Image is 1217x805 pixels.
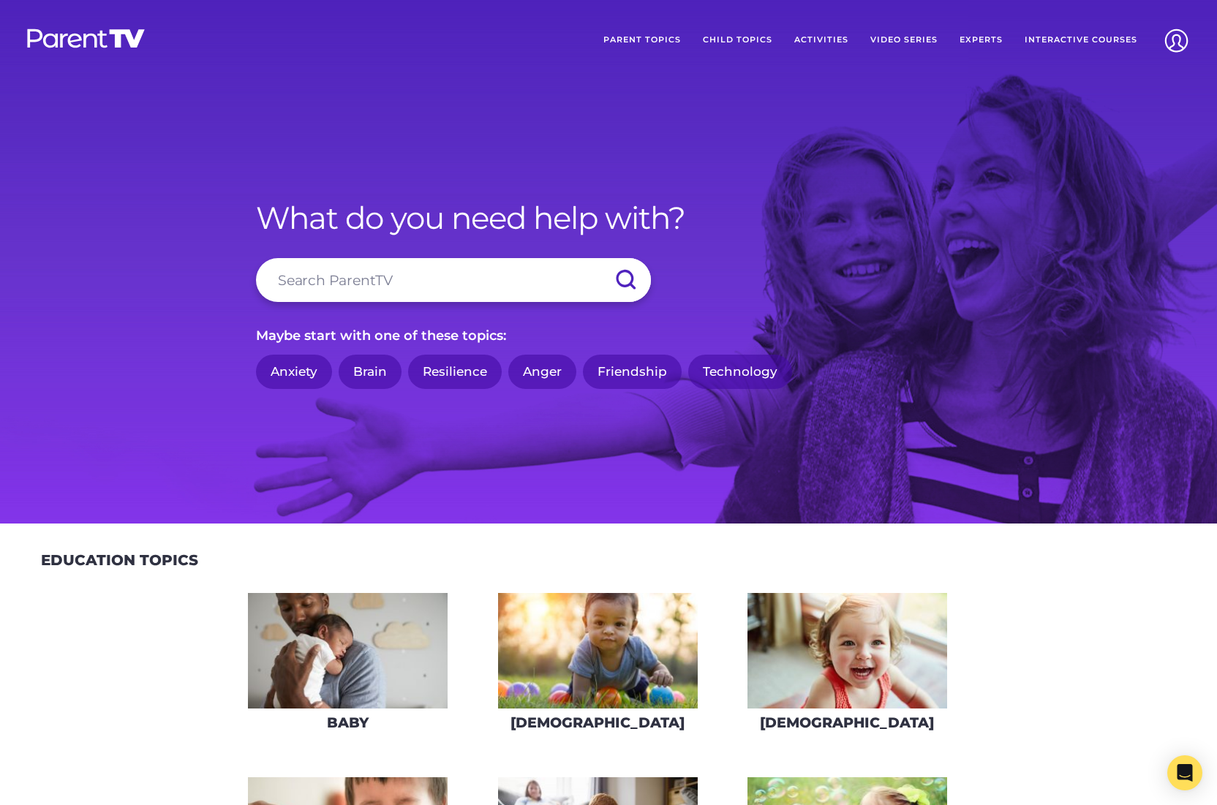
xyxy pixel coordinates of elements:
a: Baby [247,592,448,742]
a: [DEMOGRAPHIC_DATA] [497,592,698,742]
a: Brain [339,355,402,389]
a: Friendship [583,355,682,389]
img: Account [1158,22,1195,59]
input: Search ParentTV [256,258,651,302]
img: iStock-678589610_super-275x160.jpg [747,593,947,709]
h1: What do you need help with? [256,200,961,236]
a: Video Series [859,22,949,58]
img: iStock-620709410-275x160.jpg [498,593,698,709]
a: Technology [688,355,792,389]
h2: Education Topics [41,551,198,569]
a: Resilience [408,355,502,389]
a: Interactive Courses [1014,22,1148,58]
h3: [DEMOGRAPHIC_DATA] [510,714,685,731]
a: Experts [949,22,1014,58]
img: parenttv-logo-white.4c85aaf.svg [26,28,146,49]
h3: Baby [327,714,369,731]
a: [DEMOGRAPHIC_DATA] [747,592,948,742]
input: Submit [600,258,651,302]
a: Anger [508,355,576,389]
img: AdobeStock_144860523-275x160.jpeg [248,593,448,709]
a: Parent Topics [592,22,692,58]
a: Activities [783,22,859,58]
h3: [DEMOGRAPHIC_DATA] [760,714,934,731]
a: Anxiety [256,355,332,389]
p: Maybe start with one of these topics: [256,324,961,347]
a: Child Topics [692,22,783,58]
div: Open Intercom Messenger [1167,755,1202,790]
